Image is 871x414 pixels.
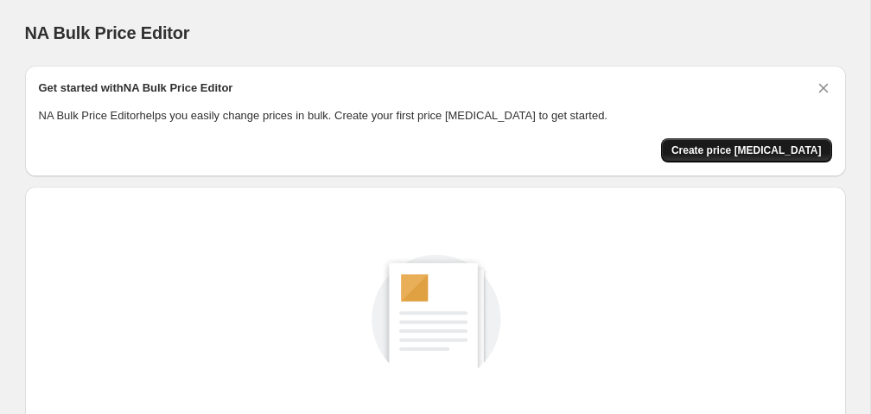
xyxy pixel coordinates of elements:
[25,23,190,42] span: NA Bulk Price Editor
[671,143,822,157] span: Create price [MEDICAL_DATA]
[39,80,233,97] h2: Get started with NA Bulk Price Editor
[39,107,832,124] p: NA Bulk Price Editor helps you easily change prices in bulk. Create your first price [MEDICAL_DAT...
[661,138,832,162] button: Create price change job
[815,80,832,97] button: Dismiss card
